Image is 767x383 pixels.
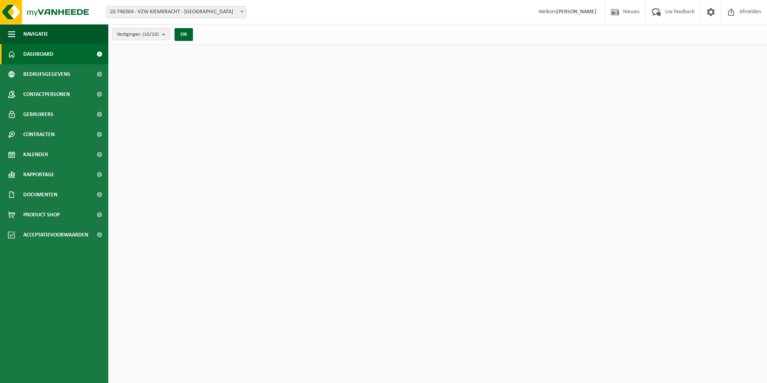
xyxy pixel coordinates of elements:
[23,44,53,64] span: Dashboard
[175,28,193,41] button: OK
[23,185,57,205] span: Documenten
[23,124,55,145] span: Contracten
[112,28,170,40] button: Vestigingen(10/10)
[23,145,48,165] span: Kalender
[142,32,159,37] count: (10/10)
[106,6,246,18] span: 10-746364 - VZW KIEMKRACHT - HAMME
[23,64,70,84] span: Bedrijfsgegevens
[23,104,53,124] span: Gebruikers
[23,165,54,185] span: Rapportage
[23,84,70,104] span: Contactpersonen
[117,29,159,41] span: Vestigingen
[23,225,88,245] span: Acceptatievoorwaarden
[23,24,48,44] span: Navigatie
[556,9,597,15] strong: [PERSON_NAME]
[23,205,60,225] span: Product Shop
